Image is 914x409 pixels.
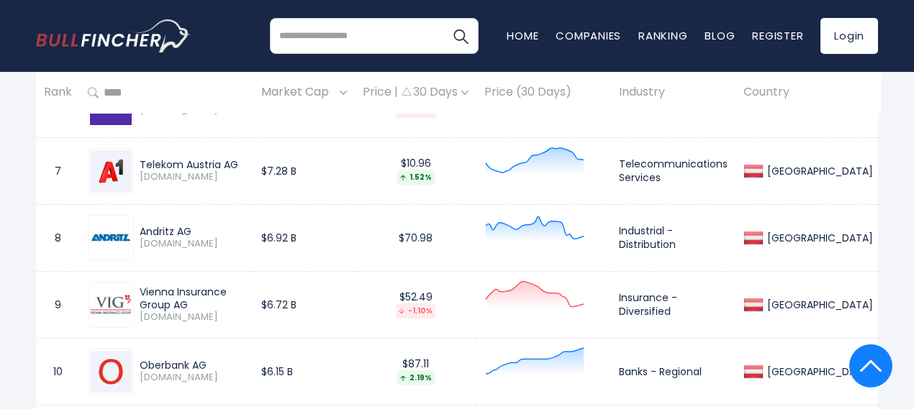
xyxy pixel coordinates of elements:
td: Banks - Regional [611,338,736,405]
a: Go to homepage [36,19,191,52]
a: Home [507,28,538,43]
div: Vienna Insurance Group AG [140,285,245,311]
td: Insurance - Diversified [611,271,736,338]
button: Search [443,18,479,54]
td: Industrial - Distribution [611,204,736,271]
div: 1.52% [397,170,435,185]
span: [DOMAIN_NAME] [140,372,245,384]
th: Price (30 Days) [476,72,611,114]
td: 9 [36,271,80,338]
a: Register [752,28,803,43]
div: $87.11 [363,357,469,385]
img: bullfincher logo [36,19,191,52]
td: $7.28 B [253,137,355,204]
div: $52.49 [363,290,469,318]
div: [GEOGRAPHIC_DATA] [764,231,873,244]
a: Ranking [638,28,687,43]
a: Companies [556,28,621,43]
div: -1.10% [396,303,435,318]
img: ANDR.VI.png [90,233,132,243]
img: OBS.VI.png [90,351,132,392]
div: Telekom Austria AG [140,158,245,171]
img: VIG.VI.png [90,295,132,313]
td: 7 [36,137,80,204]
td: $6.15 B [253,338,355,405]
td: $6.72 B [253,271,355,338]
div: [GEOGRAPHIC_DATA] [764,365,873,378]
div: Price | 30 Days [363,86,469,101]
div: [GEOGRAPHIC_DATA] [764,165,873,178]
td: $6.92 B [253,204,355,271]
div: $70.98 [363,231,469,244]
a: Blog [705,28,735,43]
div: [GEOGRAPHIC_DATA] [764,298,873,311]
span: [DOMAIN_NAME] [140,238,245,250]
td: 8 [36,204,80,271]
img: TKA.VI.png [90,150,132,192]
span: [DOMAIN_NAME] [140,311,245,323]
div: $10.96 [363,157,469,185]
div: 2.19% [397,370,435,385]
th: Country [736,72,881,114]
td: 10 [36,338,80,405]
span: [DOMAIN_NAME] [140,171,245,183]
td: Telecommunications Services [611,137,736,204]
div: Andritz AG [140,225,245,238]
a: Login [820,18,878,54]
th: Rank [36,72,80,114]
span: Market Cap [261,82,336,104]
th: Industry [611,72,736,114]
div: Oberbank AG [140,359,245,372]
